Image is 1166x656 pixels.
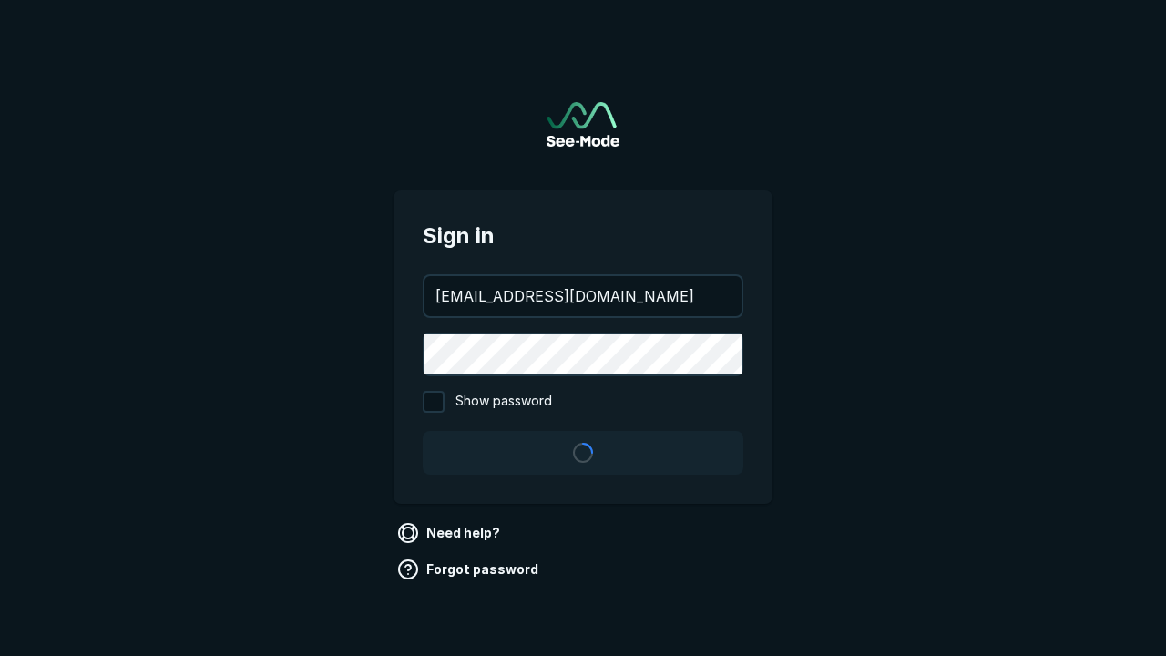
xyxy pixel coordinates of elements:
input: your@email.com [424,276,742,316]
img: See-Mode Logo [547,102,619,147]
a: Need help? [394,518,507,548]
span: Show password [455,391,552,413]
a: Forgot password [394,555,546,584]
span: Sign in [423,220,743,252]
a: Go to sign in [547,102,619,147]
